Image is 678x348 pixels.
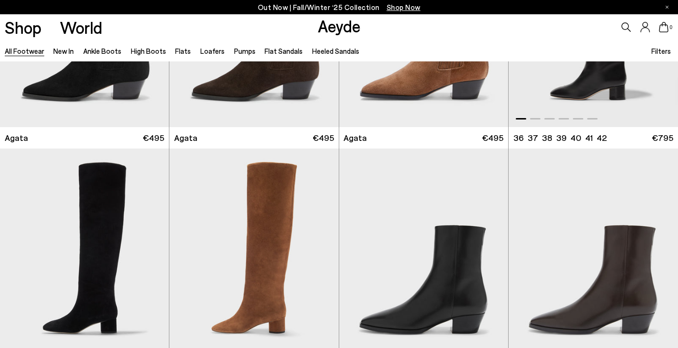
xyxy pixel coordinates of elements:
li: 37 [528,132,538,144]
span: Agata [344,132,367,144]
a: Aeyde [318,16,361,36]
span: Agata [5,132,28,144]
a: Agata €495 [169,127,338,149]
li: 38 [542,132,552,144]
p: Out Now | Fall/Winter ‘25 Collection [258,1,421,13]
a: 36 37 38 39 40 41 42 €795 [509,127,678,149]
li: 40 [570,132,581,144]
a: 0 [659,22,668,32]
a: World [60,19,102,36]
a: Agata €495 [339,127,508,149]
span: €795 [652,132,673,144]
a: Flat Sandals [265,47,303,55]
a: Loafers [200,47,225,55]
a: High Boots [131,47,166,55]
a: New In [53,47,74,55]
li: 36 [513,132,524,144]
a: Flats [175,47,191,55]
li: 41 [585,132,593,144]
a: Pumps [234,47,255,55]
span: €495 [482,132,503,144]
span: Filters [651,47,671,55]
a: Heeled Sandals [312,47,359,55]
ul: variant [513,132,604,144]
span: 0 [668,25,673,30]
span: Navigate to /collections/new-in [387,3,421,11]
a: All Footwear [5,47,44,55]
li: 42 [597,132,607,144]
li: 39 [556,132,567,144]
a: Shop [5,19,41,36]
span: €495 [313,132,334,144]
a: Ankle Boots [83,47,121,55]
span: Agata [174,132,197,144]
span: €495 [143,132,164,144]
